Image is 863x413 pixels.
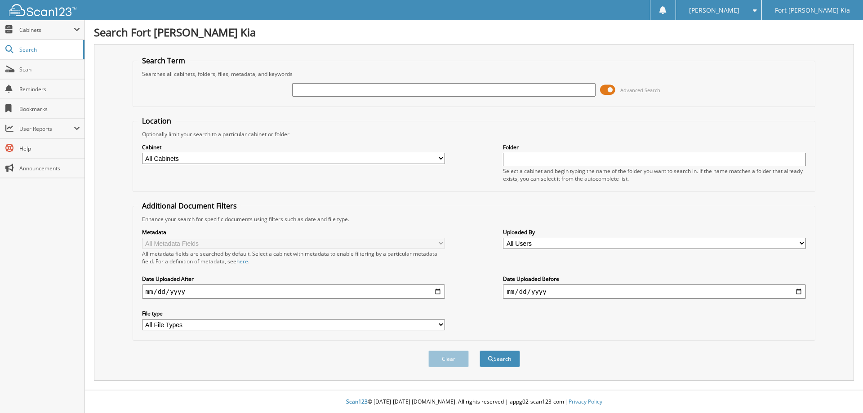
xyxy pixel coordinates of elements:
[503,284,806,299] input: end
[142,275,445,283] label: Date Uploaded After
[503,143,806,151] label: Folder
[620,87,660,93] span: Advanced Search
[94,25,854,40] h1: Search Fort [PERSON_NAME] Kia
[19,85,80,93] span: Reminders
[19,66,80,73] span: Scan
[142,228,445,236] label: Metadata
[689,8,739,13] span: [PERSON_NAME]
[138,56,190,66] legend: Search Term
[503,167,806,182] div: Select a cabinet and begin typing the name of the folder you want to search in. If the name match...
[569,398,602,405] a: Privacy Policy
[138,116,176,126] legend: Location
[480,351,520,367] button: Search
[503,275,806,283] label: Date Uploaded Before
[142,310,445,317] label: File type
[19,46,79,53] span: Search
[503,228,806,236] label: Uploaded By
[142,143,445,151] label: Cabinet
[142,250,445,265] div: All metadata fields are searched by default. Select a cabinet with metadata to enable filtering b...
[19,145,80,152] span: Help
[9,4,76,16] img: scan123-logo-white.svg
[775,8,850,13] span: Fort [PERSON_NAME] Kia
[138,215,811,223] div: Enhance your search for specific documents using filters such as date and file type.
[19,164,80,172] span: Announcements
[142,284,445,299] input: start
[19,105,80,113] span: Bookmarks
[428,351,469,367] button: Clear
[85,391,863,413] div: © [DATE]-[DATE] [DOMAIN_NAME]. All rights reserved | appg02-scan123-com |
[19,26,74,34] span: Cabinets
[138,130,811,138] div: Optionally limit your search to a particular cabinet or folder
[346,398,368,405] span: Scan123
[138,201,241,211] legend: Additional Document Filters
[236,258,248,265] a: here
[19,125,74,133] span: User Reports
[138,70,811,78] div: Searches all cabinets, folders, files, metadata, and keywords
